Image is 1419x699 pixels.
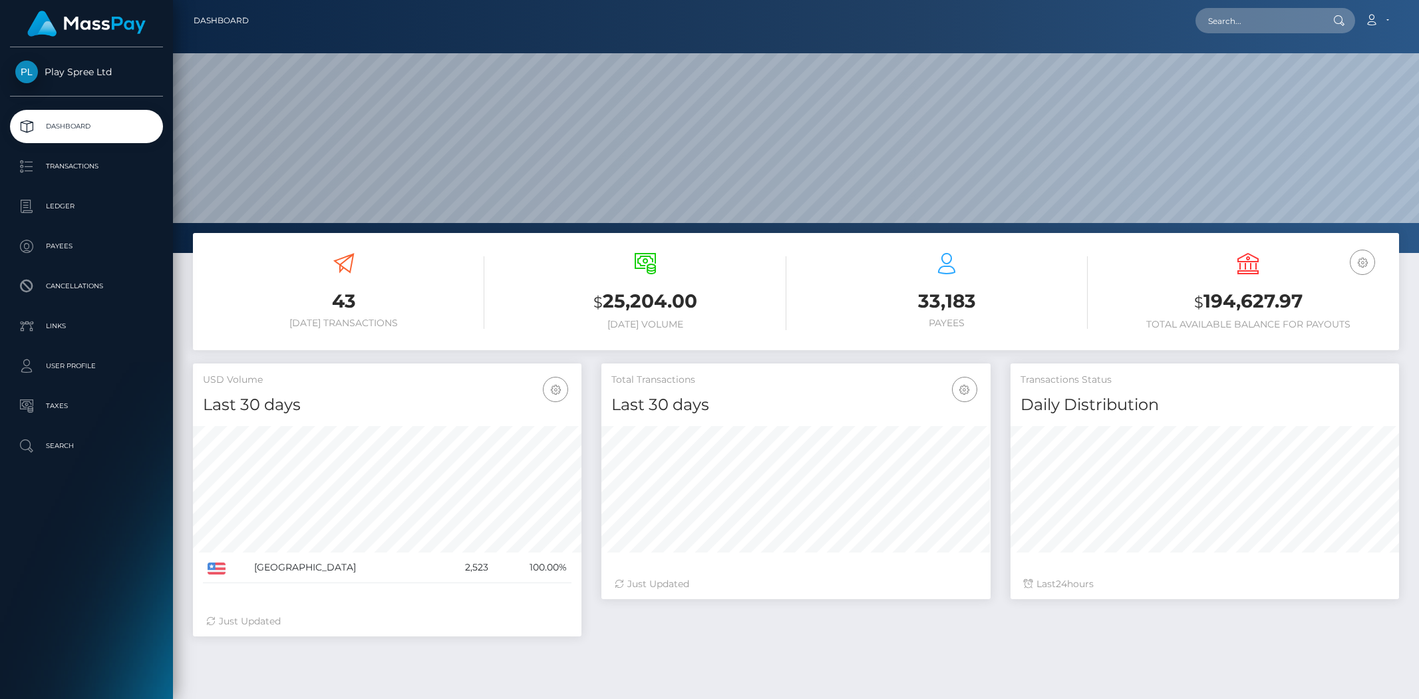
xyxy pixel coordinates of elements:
div: Last hours [1024,577,1386,591]
a: Links [10,310,163,343]
p: Search [15,436,158,456]
td: [GEOGRAPHIC_DATA] [249,553,438,583]
img: MassPay Logo [27,11,146,37]
h6: [DATE] Volume [504,319,786,330]
td: 100.00% [493,553,572,583]
div: Just Updated [615,577,977,591]
p: Links [15,316,158,336]
h5: Total Transactions [611,373,980,387]
small: $ [593,293,603,312]
a: Dashboard [194,7,249,35]
small: $ [1194,293,1203,312]
p: Transactions [15,156,158,176]
h3: 33,183 [806,288,1088,314]
a: Cancellations [10,270,163,303]
p: Ledger [15,196,158,216]
input: Search... [1195,8,1321,33]
span: Play Spree Ltd [10,66,163,78]
p: Dashboard [15,116,158,136]
h4: Last 30 days [611,393,980,417]
a: Dashboard [10,110,163,143]
h6: Total Available Balance for Payouts [1108,319,1389,330]
h4: Last 30 days [203,393,571,417]
img: Play Spree Ltd [15,61,38,83]
p: Taxes [15,396,158,416]
span: 24 [1056,578,1067,590]
h6: Payees [806,318,1088,329]
p: User Profile [15,356,158,376]
a: Payees [10,230,163,263]
a: Search [10,429,163,463]
a: User Profile [10,349,163,383]
a: Transactions [10,150,163,183]
td: 2,523 [438,553,493,583]
h3: 194,627.97 [1108,288,1389,316]
h5: USD Volume [203,373,571,387]
h5: Transactions Status [1021,373,1389,387]
p: Payees [15,236,158,256]
a: Ledger [10,190,163,223]
p: Cancellations [15,276,158,296]
a: Taxes [10,389,163,423]
div: Just Updated [206,614,568,628]
h4: Daily Distribution [1021,393,1389,417]
h6: [DATE] Transactions [203,318,484,329]
img: US.png [208,563,226,575]
h3: 43 [203,288,484,314]
h3: 25,204.00 [504,288,786,316]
